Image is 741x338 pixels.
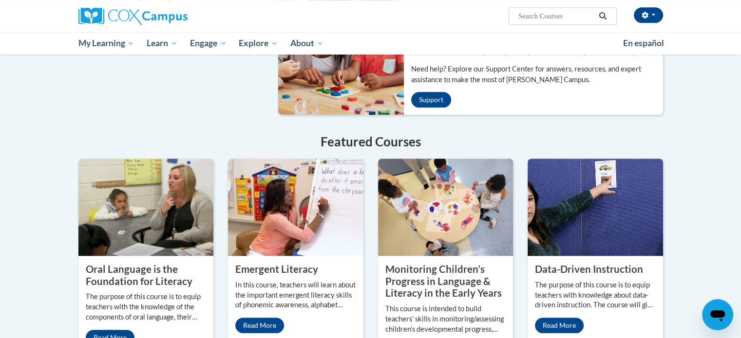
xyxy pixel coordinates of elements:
a: Engage [184,32,233,54]
a: Read More [535,318,584,333]
iframe: Button to launch messaging window [702,299,733,330]
img: Data-Driven Instruction [528,159,663,256]
a: Explore [232,32,284,54]
property: Oral Language is the Foundation for Literacy [86,263,192,287]
img: Emergent Literacy [228,159,363,256]
property: Emergent Literacy [235,263,318,275]
span: About [290,37,323,49]
button: Account Settings [634,7,663,23]
img: Monitoring Children’s Progress in Language & Literacy in the Early Years [378,159,513,256]
p: The purpose of this course is to equip teachers with the knowledge of the components of oral lang... [86,292,207,322]
a: My Learning [72,32,141,54]
button: Search [595,10,610,22]
span: My Learning [78,37,134,49]
a: About [284,32,330,54]
div: Main menu [64,32,678,54]
h4: Featured Courses [78,132,663,151]
p: The purpose of this course is to equip teachers with knowledge about data-driven instruction. The... [535,280,656,311]
img: Cox Campus [78,7,188,25]
a: Read More [235,318,284,333]
span: Explore [239,37,278,49]
img: Oral Language is the Foundation for Literacy [78,159,214,256]
span: En español [623,38,664,48]
input: Search Courses [517,10,595,22]
span: Learn [147,37,177,49]
p: In this course, teachers will learn about the important emergent literacy skills of phonemic awar... [235,280,356,311]
p: Need help? Explore our Support Center for answers, resources, and expert assistance to make the m... [411,64,663,85]
a: En español [617,33,670,53]
a: Support [411,92,451,107]
span: Engage [190,37,227,49]
a: Learn [140,32,184,54]
p: This course is intended to build teachers’ skills in monitoring/assessing children’s developmenta... [385,304,506,335]
property: Monitoring Children’s Progress in Language & Literacy in the Early Years [385,263,502,299]
a: Cox Campus [78,7,264,25]
property: Data-Driven Instruction [535,263,643,275]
